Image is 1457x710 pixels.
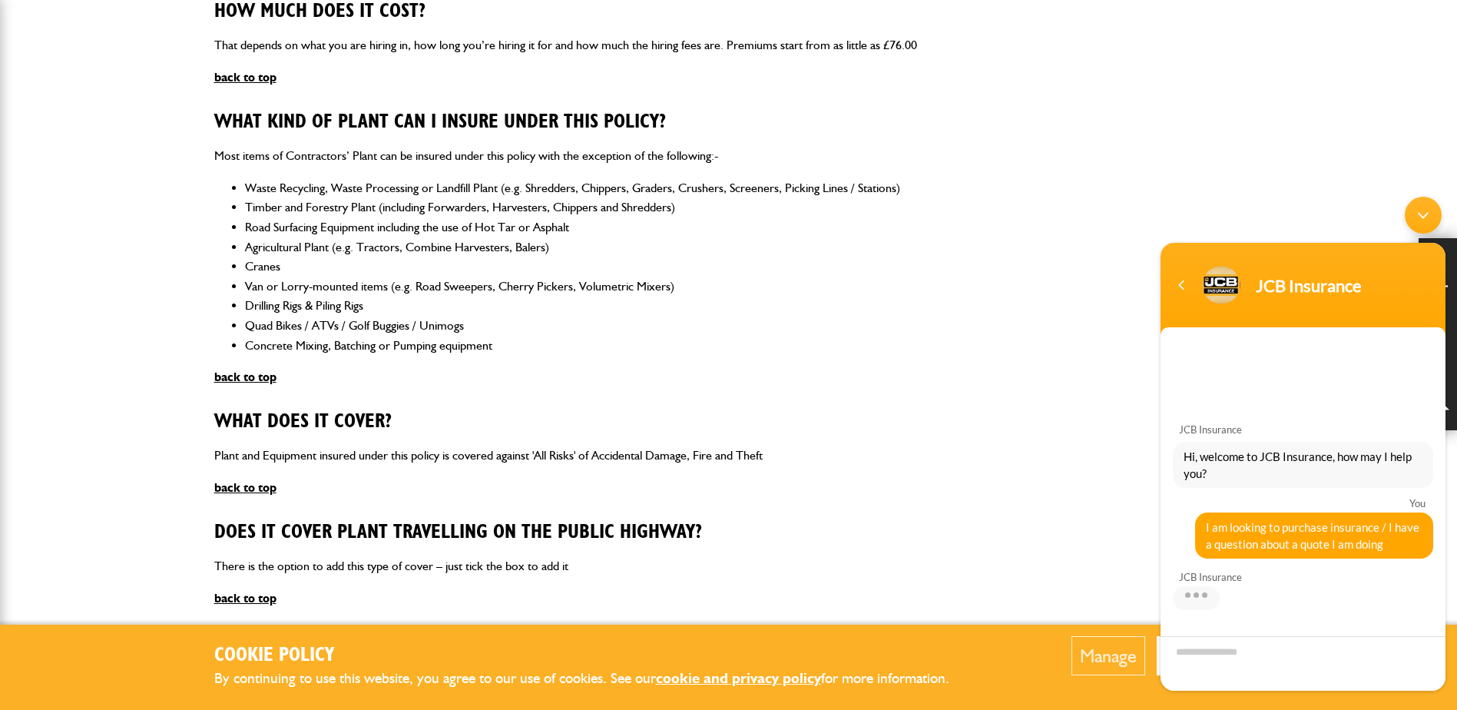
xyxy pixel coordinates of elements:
a: back to top [214,70,276,85]
li: Road Surfacing Equipment including the use of Hot Tar or Asphalt [245,217,1243,237]
p: That depends on what you are hiring in, how long you’re hiring it for and how much the hiring fee... [214,35,1243,55]
button: Manage [1071,636,1145,675]
iframe: SalesIQ Chatwindow [1153,189,1453,698]
a: back to top [214,370,276,384]
li: Concrete Mixing, Batching or Pumping equipment [245,336,1243,356]
h3: What does it Cover? [214,410,1243,434]
p: There is the option to add this type of cover – just tick the box to add it [214,556,1243,576]
h3: Does it Cover Plant travelling on the Public Highway? [214,521,1243,545]
li: Van or Lorry-mounted items (e.g. Road Sweepers, Cherry Pickers, Volumetric Mixers) [245,277,1243,297]
a: back to top [214,591,276,605]
p: By continuing to use this website, you agree to our use of cookies. See our for more information. [214,667,975,691]
p: Most items of Contractors’ Plant can be insured under this policy with the exception of the follo... [214,146,1243,166]
h3: What kind of Plant can I insure under this policy? [214,111,1243,134]
li: Waste Recycling, Waste Processing or Landfill Plant (e.g. Shredders, Chippers, Graders, Crushers,... [245,178,1243,198]
a: cookie and privacy policy [656,669,821,687]
li: Quad Bikes / ATVs / Golf Buggies / Unimogs [245,316,1243,336]
li: Timber and Forestry Plant (including Forwarders, Harvesters, Chippers and Shredders) [245,197,1243,217]
p: Plant and Equipment insured under this policy is covered against 'All Risks' of Accidental Damage... [214,446,1243,466]
a: back to top [214,480,276,495]
li: Cranes [245,257,1243,277]
li: Agricultural Plant (e.g. Tractors, Combine Harvesters, Balers) [245,237,1243,257]
li: Drilling Rigs & Piling Rigs [245,296,1243,316]
h2: Cookie Policy [214,644,975,668]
